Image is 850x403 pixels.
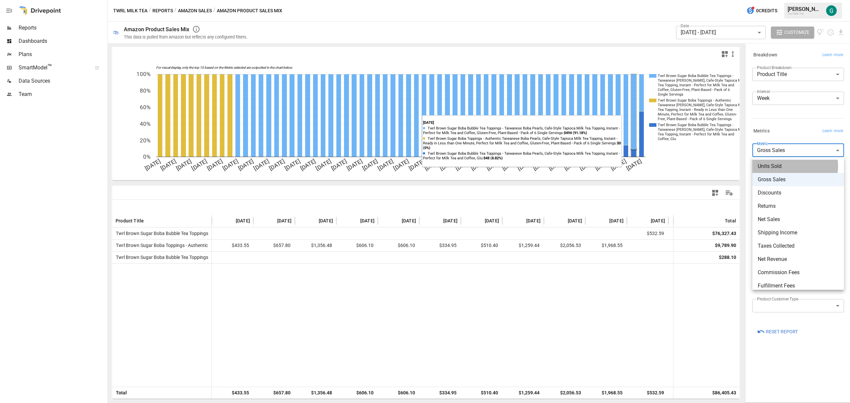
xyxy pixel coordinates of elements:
span: Returns [758,202,839,210]
span: Shipping Income [758,229,839,237]
span: Gross Sales [758,176,839,184]
span: Commission Fees [758,269,839,277]
span: Net Revenue [758,255,839,263]
span: Taxes Collected [758,242,839,250]
span: Net Sales [758,215,839,223]
span: Discounts [758,189,839,197]
span: Units Sold [758,162,839,170]
span: Fulfillment Fees [758,282,839,290]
